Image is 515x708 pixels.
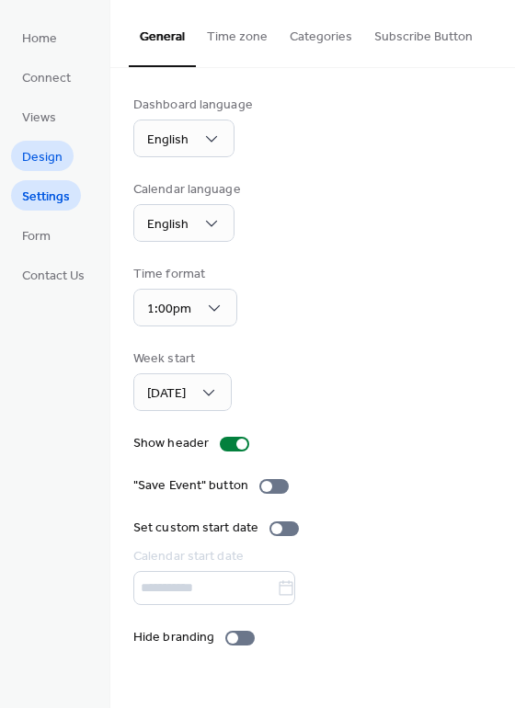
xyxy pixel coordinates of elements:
div: Calendar start date [133,547,488,566]
span: English [147,128,189,153]
span: [DATE] [147,382,186,406]
div: Week start [133,349,228,369]
span: English [147,212,189,237]
a: Design [11,141,74,171]
span: Settings [22,188,70,207]
a: Views [11,101,67,131]
a: Home [11,22,68,52]
a: Settings [11,180,81,211]
div: Hide branding [133,628,214,647]
div: Set custom start date [133,519,258,538]
span: Views [22,108,56,128]
div: Calendar language [133,180,241,200]
div: Time format [133,265,234,284]
span: 1:00pm [147,297,191,322]
div: Show header [133,434,209,453]
span: Connect [22,69,71,88]
div: "Save Event" button [133,476,248,496]
span: Form [22,227,51,246]
span: Design [22,148,63,167]
span: Home [22,29,57,49]
div: Dashboard language [133,96,253,115]
a: Connect [11,62,82,92]
a: Contact Us [11,259,96,290]
a: Form [11,220,62,250]
span: Contact Us [22,267,85,286]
